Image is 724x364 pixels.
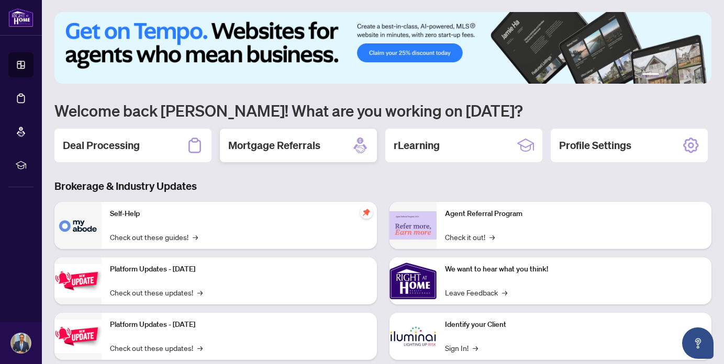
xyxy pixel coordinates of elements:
a: Check out these guides!→ [110,231,198,243]
span: → [473,342,478,354]
span: → [193,231,198,243]
img: Platform Updates - July 21, 2025 [54,264,102,297]
button: 3 [672,73,676,77]
a: Check out these updates!→ [110,342,203,354]
button: 1 [642,73,659,77]
button: 6 [697,73,701,77]
img: Slide 0 [54,12,711,84]
img: Profile Icon [11,333,31,353]
span: → [502,287,507,298]
button: 4 [680,73,684,77]
span: pushpin [360,206,373,219]
img: Agent Referral Program [389,211,437,240]
a: Check out these updates!→ [110,287,203,298]
h2: Profile Settings [559,138,631,153]
span: → [489,231,495,243]
p: Self-Help [110,208,369,220]
h3: Brokerage & Industry Updates [54,179,711,194]
p: Identify your Client [445,319,704,331]
button: Open asap [682,327,714,359]
a: Leave Feedback→ [445,287,507,298]
img: Self-Help [54,202,102,249]
button: 2 [663,73,667,77]
img: Identify your Client [389,313,437,360]
h2: rLearning [394,138,440,153]
h2: Mortgage Referrals [228,138,320,153]
h1: Welcome back [PERSON_NAME]! What are you working on [DATE]? [54,100,711,120]
p: We want to hear what you think! [445,264,704,275]
img: logo [8,8,34,27]
p: Platform Updates - [DATE] [110,264,369,275]
h2: Deal Processing [63,138,140,153]
button: 5 [688,73,693,77]
a: Check it out!→ [445,231,495,243]
span: → [197,342,203,354]
img: Platform Updates - July 8, 2025 [54,320,102,352]
span: → [197,287,203,298]
img: We want to hear what you think! [389,257,437,304]
a: Sign In!→ [445,342,478,354]
p: Platform Updates - [DATE] [110,319,369,331]
p: Agent Referral Program [445,208,704,220]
